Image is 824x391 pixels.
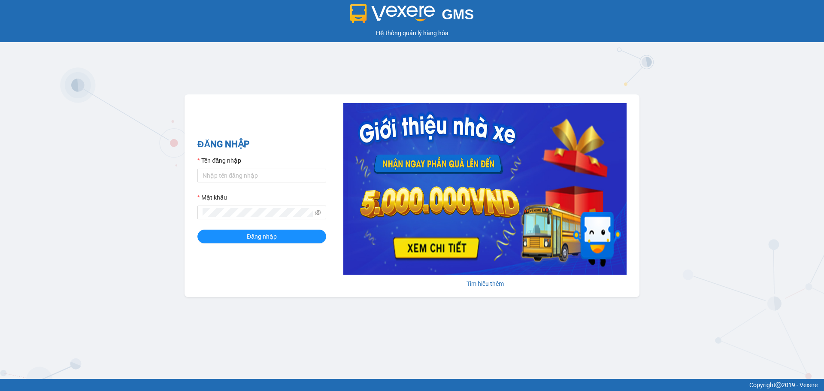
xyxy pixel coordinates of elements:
div: Copyright 2019 - Vexere [6,380,818,390]
button: Đăng nhập [197,230,326,243]
label: Mật khẩu [197,193,227,202]
input: Mật khẩu [203,208,313,217]
div: Hệ thống quản lý hàng hóa [2,28,822,38]
label: Tên đăng nhập [197,156,241,165]
span: eye-invisible [315,209,321,215]
div: Tìm hiểu thêm [343,279,627,288]
h2: ĐĂNG NHẬP [197,137,326,152]
img: logo 2 [350,4,435,23]
a: GMS [350,13,474,20]
img: banner-0 [343,103,627,275]
input: Tên đăng nhập [197,169,326,182]
span: GMS [442,6,474,22]
span: Đăng nhập [247,232,277,241]
span: copyright [776,382,782,388]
